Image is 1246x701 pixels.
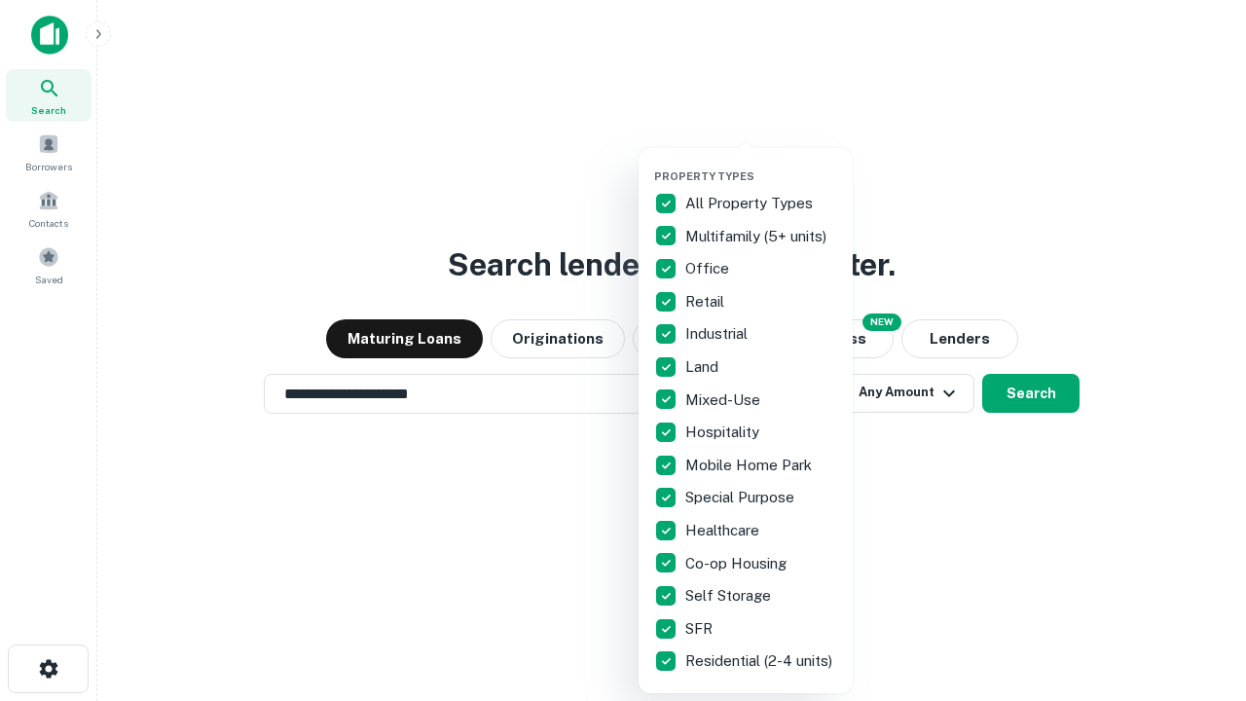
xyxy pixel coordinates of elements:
p: Residential (2-4 units) [685,649,836,673]
p: Office [685,257,733,280]
p: Healthcare [685,519,763,542]
span: Property Types [654,170,754,182]
p: Retail [685,290,728,314]
p: Mobile Home Park [685,454,816,477]
p: Multifamily (5+ units) [685,225,830,248]
p: Self Storage [685,584,775,608]
p: Hospitality [685,421,763,444]
p: Land [685,355,722,379]
iframe: Chat Widget [1149,545,1246,639]
p: SFR [685,617,716,641]
p: Co-op Housing [685,552,790,575]
p: Industrial [685,322,751,346]
p: Special Purpose [685,486,798,509]
p: All Property Types [685,192,817,215]
p: Mixed-Use [685,388,764,412]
